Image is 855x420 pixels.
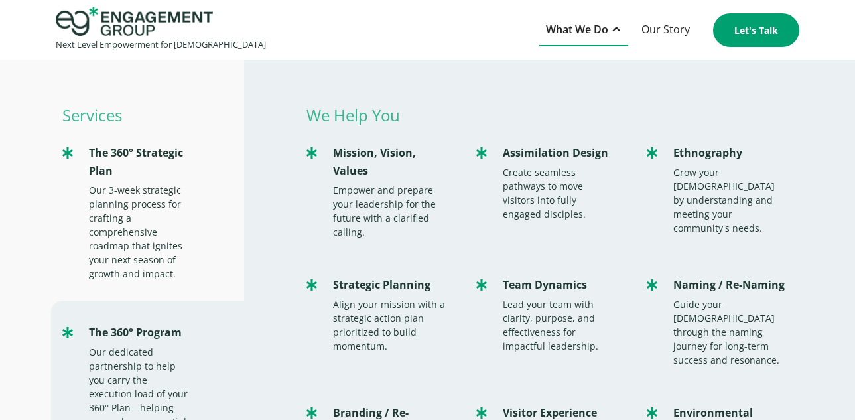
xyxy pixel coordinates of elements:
[635,14,696,46] a: Our Story
[333,276,446,294] div: Strategic Planning
[372,54,438,68] span: Organization
[640,263,799,380] a: Naming / Re-NamingGuide your [DEMOGRAPHIC_DATA] through the naming journey for long-term success ...
[673,165,786,235] div: Grow your [DEMOGRAPHIC_DATA] by understanding and meeting your community's needs.
[539,14,628,46] div: What We Do
[713,13,799,47] a: Let's Talk
[503,297,616,353] div: Lead your team with clarity, purpose, and effectiveness for impactful leadership.
[56,7,213,36] img: Engagement Group Logo Icon
[673,297,786,367] div: Guide your [DEMOGRAPHIC_DATA] through the naming journey for long-term success and resonance.
[56,7,266,54] a: home
[470,131,629,234] a: Assimilation DesignCreate seamless pathways to move visitors into fully engaged disciples.
[503,165,616,221] div: Create seamless pathways to move visitors into fully engaged disciples.
[372,108,448,123] span: Phone number
[300,131,459,252] a: Mission, Vision, ValuesEmpower and prepare your leadership for the future with a clarified calling.
[56,106,245,124] p: Services
[333,297,446,353] div: Align your mission with a strategic action plan prioritized to build momentum.
[56,131,245,294] a: The 360° Strategic PlanOur 3-week strategic planning process for crafting a comprehensive roadmap...
[89,183,188,281] div: Our 3-week strategic planning process for crafting a comprehensive roadmap that ignites your next...
[503,144,616,162] div: Assimilation Design
[470,263,629,366] a: Team DynamicsLead your team with clarity, purpose, and effectiveness for impactful leadership.
[503,276,616,294] div: Team Dynamics
[300,106,799,124] p: We Help You
[546,21,608,38] div: What We Do
[333,183,446,239] div: Empower and prepare your leadership for the future with a clarified calling.
[89,144,188,180] div: The 360° Strategic Plan
[300,263,459,366] a: Strategic PlanningAlign your mission with a strategic action plan prioritized to build momentum.
[56,36,266,54] div: Next Level Empowerment for [DEMOGRAPHIC_DATA]
[333,144,446,180] div: Mission, Vision, Values
[673,144,786,162] div: Ethnography
[673,276,786,294] div: Naming / Re-Naming
[89,324,188,342] div: The 360° Program
[640,131,799,248] a: EthnographyGrow your [DEMOGRAPHIC_DATA] by understanding and meeting your community's needs.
